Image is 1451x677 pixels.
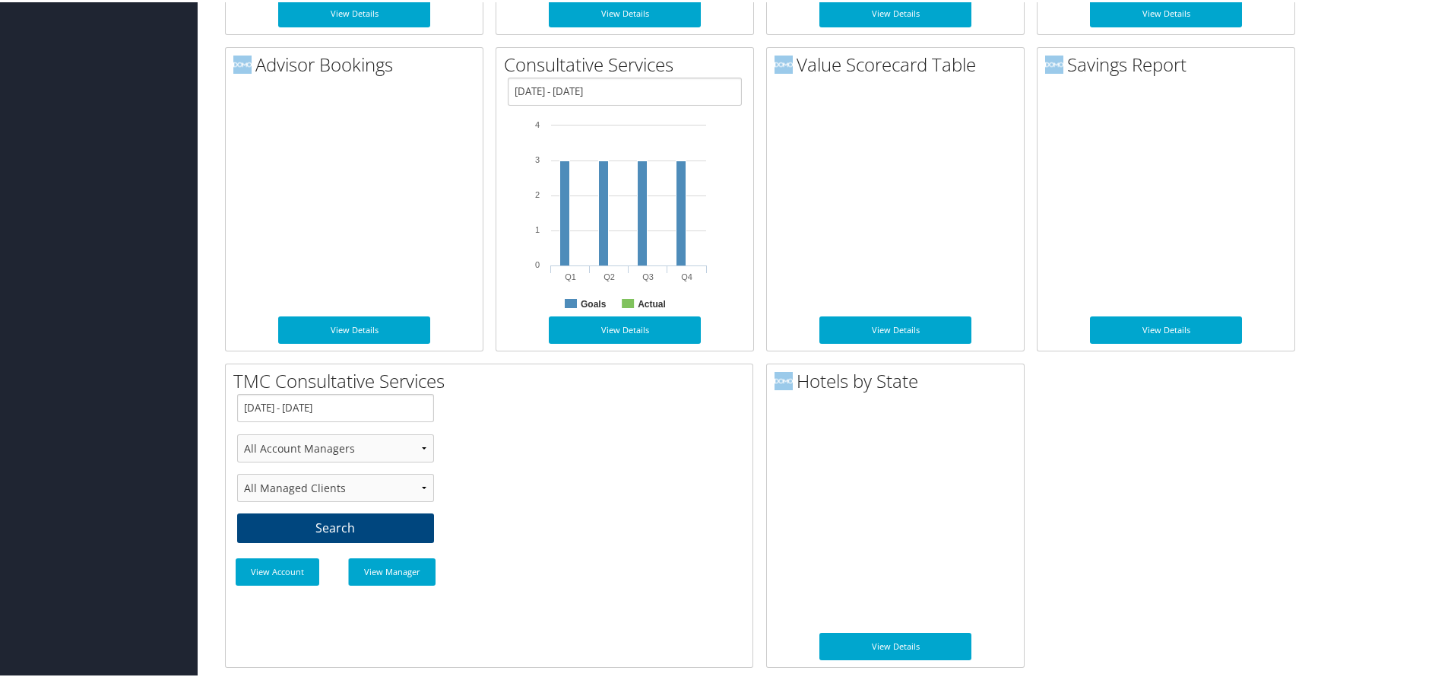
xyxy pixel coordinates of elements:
img: domo-logo.png [775,53,793,72]
text: Q1 [565,270,576,279]
text: Q2 [604,270,615,279]
tspan: 4 [535,118,540,127]
img: domo-logo.png [1045,53,1063,72]
img: domo-logo.png [775,370,793,388]
tspan: 0 [535,258,540,267]
tspan: 1 [535,223,540,232]
a: View Details [549,314,701,342]
a: View Details [1090,314,1242,342]
a: View Details [819,631,971,658]
a: View Account [236,556,319,583]
h2: TMC Consultative Services [233,366,752,392]
h2: Hotels by State [775,366,1024,392]
text: Q4 [681,270,692,279]
tspan: 3 [535,153,540,162]
text: Q3 [642,270,654,279]
h2: Savings Report [1045,49,1294,75]
text: Goals [581,297,607,307]
a: View Details [819,314,971,342]
img: domo-logo.png [233,53,252,72]
h2: Advisor Bookings [233,49,483,75]
text: Actual [638,297,666,307]
a: View Details [278,314,430,342]
a: Search [237,511,434,542]
tspan: 2 [535,188,540,197]
a: View Manager [348,556,436,583]
h2: Value Scorecard Table [775,49,1024,75]
h2: Consultative Services [504,49,753,75]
